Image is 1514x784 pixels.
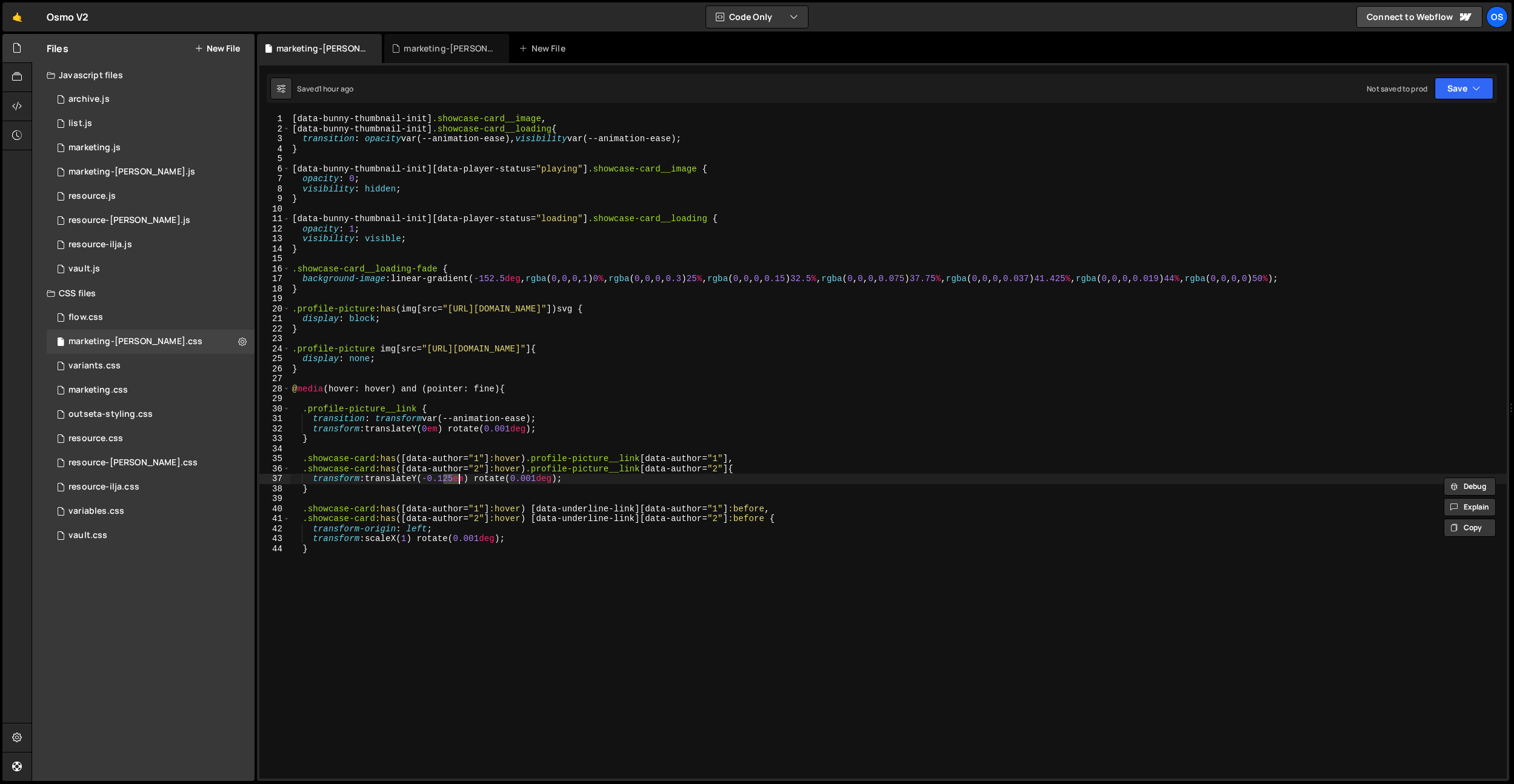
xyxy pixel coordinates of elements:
[47,427,255,451] div: 16596/46199.css
[259,544,290,554] div: 44
[259,274,290,284] div: 17
[47,160,255,184] div: 16596/45424.js
[47,499,255,523] div: 16596/45154.css
[47,330,255,354] div: 16596/46284.css
[259,394,290,404] div: 29
[68,118,92,129] div: list.js
[47,10,88,24] div: Osmo V2
[1444,519,1496,537] button: Copy
[319,84,354,94] div: 1 hour ago
[259,244,290,254] div: 14
[47,42,68,55] h2: Files
[404,42,495,55] div: marketing-[PERSON_NAME].js
[47,354,255,378] div: 16596/45511.css
[259,494,290,504] div: 39
[1486,6,1508,28] a: Os
[259,414,290,424] div: 31
[47,184,255,208] div: 16596/46183.js
[259,284,290,294] div: 18
[297,84,353,94] div: Saved
[259,114,290,124] div: 1
[32,63,255,87] div: Javascript files
[259,134,290,144] div: 3
[68,433,123,444] div: resource.css
[259,144,290,154] div: 4
[259,364,290,374] div: 26
[68,312,103,323] div: flow.css
[47,378,255,402] div: 16596/45446.css
[47,111,255,136] div: 16596/45151.js
[259,234,290,244] div: 13
[259,174,290,184] div: 7
[32,281,255,305] div: CSS files
[259,344,290,354] div: 24
[259,264,290,274] div: 16
[259,524,290,534] div: 42
[259,374,290,384] div: 27
[259,504,290,514] div: 40
[47,208,255,233] div: 16596/46194.js
[259,214,290,224] div: 11
[259,474,290,484] div: 37
[259,184,290,194] div: 8
[1435,78,1493,99] button: Save
[259,434,290,444] div: 33
[519,42,570,55] div: New File
[1444,477,1496,496] button: Debug
[68,264,100,274] div: vault.js
[68,336,202,347] div: marketing-[PERSON_NAME].css
[68,385,128,396] div: marketing.css
[2,2,32,32] a: 🤙
[259,314,290,324] div: 21
[47,305,255,330] div: 16596/47552.css
[259,294,290,304] div: 19
[47,402,255,427] div: 16596/45156.css
[68,360,121,371] div: variants.css
[259,224,290,234] div: 12
[47,233,255,257] div: 16596/46195.js
[47,136,255,160] div: 16596/45422.js
[259,424,290,434] div: 32
[259,404,290,414] div: 30
[68,409,153,420] div: outseta-styling.css
[259,164,290,174] div: 6
[259,154,290,164] div: 5
[47,257,255,281] div: 16596/45133.js
[276,42,367,55] div: marketing-[PERSON_NAME].css
[1444,498,1496,516] button: Explain
[68,191,116,202] div: resource.js
[68,530,107,541] div: vault.css
[68,239,132,250] div: resource-ilja.js
[259,254,290,264] div: 15
[195,44,240,53] button: New File
[259,124,290,135] div: 2
[47,451,255,475] div: 16596/46196.css
[259,204,290,214] div: 10
[706,6,808,28] button: Code Only
[259,534,290,544] div: 43
[68,215,190,226] div: resource-[PERSON_NAME].js
[259,334,290,344] div: 23
[259,514,290,524] div: 41
[259,444,290,454] div: 34
[259,384,290,394] div: 28
[68,94,110,105] div: archive.js
[68,506,124,517] div: variables.css
[259,354,290,364] div: 25
[68,482,139,493] div: resource-ilja.css
[1367,84,1427,94] div: Not saved to prod
[68,142,121,153] div: marketing.js
[68,457,198,468] div: resource-[PERSON_NAME].css
[259,484,290,494] div: 38
[259,304,290,314] div: 20
[47,87,255,111] div: 16596/46210.js
[47,523,255,548] div: 16596/45153.css
[259,194,290,204] div: 9
[259,454,290,464] div: 35
[1356,6,1482,28] a: Connect to Webflow
[259,324,290,334] div: 22
[68,167,195,178] div: marketing-[PERSON_NAME].js
[259,464,290,474] div: 36
[47,475,255,499] div: 16596/46198.css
